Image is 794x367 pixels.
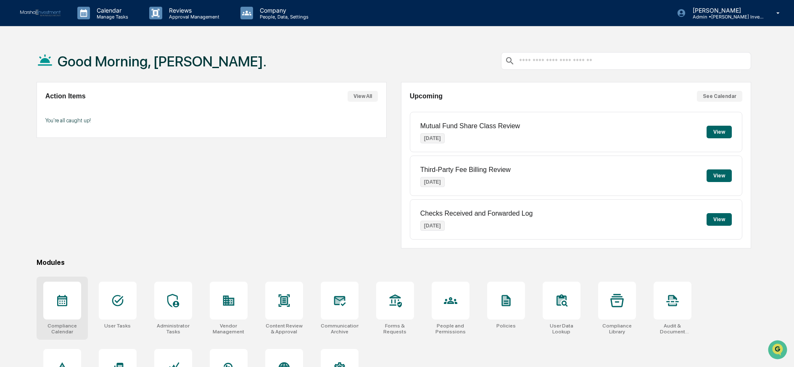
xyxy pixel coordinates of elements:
[90,14,132,20] p: Manage Tasks
[767,339,790,362] iframe: Open customer support
[90,7,132,14] p: Calendar
[420,133,445,143] p: [DATE]
[420,122,520,130] p: Mutual Fund Share Class Review
[162,14,224,20] p: Approval Management
[5,103,58,118] a: 🖐️Preclearance
[8,18,153,31] p: How can we help?
[543,323,580,335] div: User Data Lookup
[253,14,313,20] p: People, Data, Settings
[496,323,516,329] div: Policies
[162,7,224,14] p: Reviews
[104,323,131,329] div: User Tasks
[20,10,61,17] img: logo
[697,91,742,102] button: See Calendar
[61,107,68,114] div: 🗄️
[8,123,15,129] div: 🔎
[598,323,636,335] div: Compliance Library
[321,323,359,335] div: Communications Archive
[420,166,511,174] p: Third-Party Fee Billing Review
[420,210,533,217] p: Checks Received and Forwarded Log
[707,213,732,226] button: View
[84,143,102,149] span: Pylon
[432,323,470,335] div: People and Permissions
[154,323,192,335] div: Administrator Tasks
[420,177,445,187] p: [DATE]
[45,92,86,100] h2: Action Items
[707,169,732,182] button: View
[420,221,445,231] p: [DATE]
[58,103,108,118] a: 🗄️Attestations
[410,92,443,100] h2: Upcoming
[348,91,378,102] button: View All
[37,259,751,267] div: Modules
[686,14,764,20] p: Admin • [PERSON_NAME] Investment Management
[376,323,414,335] div: Forms & Requests
[707,126,732,138] button: View
[45,117,378,124] p: You're all caught up!
[210,323,248,335] div: Vendor Management
[253,7,313,14] p: Company
[5,119,56,134] a: 🔎Data Lookup
[8,64,24,79] img: 1746055101610-c473b297-6a78-478c-a979-82029cc54cd1
[69,106,104,114] span: Attestations
[59,142,102,149] a: Powered byPylon
[265,323,303,335] div: Content Review & Approval
[143,67,153,77] button: Start new chat
[17,106,54,114] span: Preclearance
[58,53,266,70] h1: Good Morning, [PERSON_NAME].
[686,7,764,14] p: [PERSON_NAME]
[29,64,138,73] div: Start new chat
[654,323,691,335] div: Audit & Document Logs
[29,73,106,79] div: We're available if you need us!
[43,323,81,335] div: Compliance Calendar
[8,107,15,114] div: 🖐️
[17,122,53,130] span: Data Lookup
